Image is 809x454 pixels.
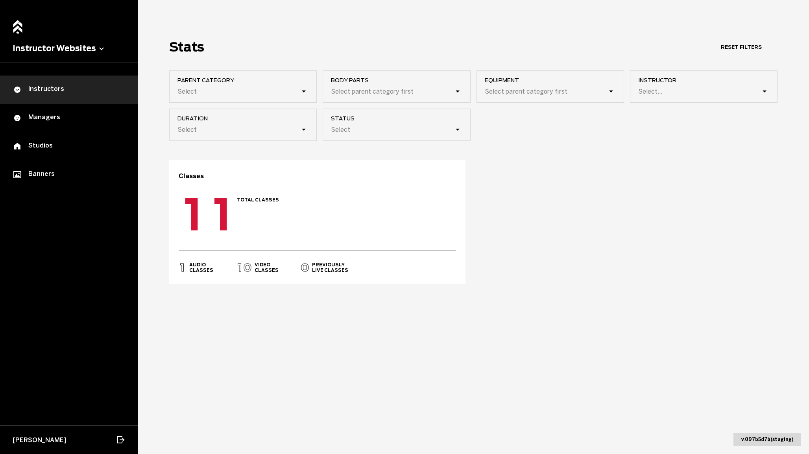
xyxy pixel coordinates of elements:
[177,88,197,95] div: Select
[237,197,279,203] h4: Total Classes
[236,261,244,274] span: 1
[177,126,197,133] div: Select
[177,188,210,240] span: 1
[733,433,801,446] div: v. 097b5d7b ( staging )
[206,188,239,240] span: 1
[638,88,662,95] div: Select...
[189,262,213,273] h4: Audio Classes
[11,16,25,33] a: Home
[705,40,778,54] button: Reset Filters
[243,261,252,274] span: 0
[13,142,125,151] div: Studios
[331,77,470,83] span: Body parts
[301,261,309,274] span: 0
[255,262,279,273] h4: Video Classes
[178,261,187,274] span: 1
[112,431,129,448] button: Log out
[13,436,66,444] span: [PERSON_NAME]
[331,115,470,122] span: Status
[13,113,125,123] div: Managers
[13,85,125,94] div: Instructors
[331,126,350,133] div: Select
[13,44,125,53] button: Instructor Websites
[179,172,456,180] h3: Classes
[169,39,204,55] h1: Stats
[177,115,316,122] span: duration
[312,262,348,273] h4: Previously Live Classes
[485,77,624,83] span: Equipment
[13,170,125,179] div: Banners
[177,77,316,83] span: Parent Category
[638,77,777,83] span: instructor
